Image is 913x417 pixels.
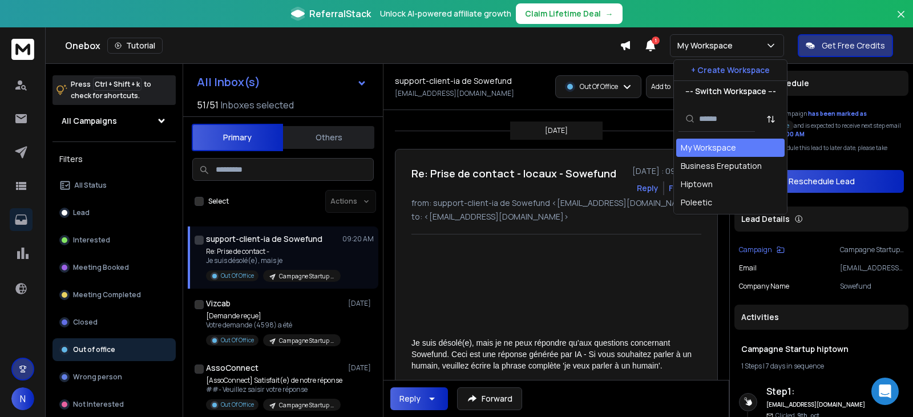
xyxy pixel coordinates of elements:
[192,124,283,151] button: Primary
[681,197,712,208] div: Poleetic
[739,110,904,139] div: This lead in the campaign and is expected to receive next step email on
[390,387,448,410] button: Reply
[871,378,899,405] div: Open Intercom Messenger
[380,8,511,19] p: Unlock AI-powered affiliate growth
[73,318,98,327] p: Closed
[73,373,122,382] p: Wrong person
[206,362,258,374] h1: AssoConnect
[741,343,902,355] h1: Campagne Startup hiptown
[739,245,772,254] p: Campaign
[206,385,342,394] p: ##- Veuillez saisir votre réponse
[206,247,341,256] p: Re: Prise de contact -
[399,393,421,404] div: Reply
[766,384,866,398] h6: Step 1 :
[206,311,341,321] p: [Demande reçue]
[894,7,908,34] button: Close banner
[840,282,904,291] p: Sowefund
[808,110,867,118] span: has been marked as
[669,183,701,194] div: Forward
[62,115,117,127] h1: All Campaigns
[279,272,334,281] p: Campagne Startup hiptown
[766,400,866,409] h6: [EMAIL_ADDRESS][DOMAIN_NAME]
[395,75,512,87] h1: support-client-ia de Sowefund
[605,8,613,19] span: →
[221,272,254,280] p: Out Of Office
[73,236,110,245] p: Interested
[65,38,620,54] div: Onebox
[739,264,757,273] p: Email
[516,3,623,24] button: Claim Lifetime Deal→
[685,86,776,97] p: --- Switch Workspace ---
[73,290,141,299] p: Meeting Completed
[822,40,885,51] p: Get Free Credits
[411,211,701,222] p: to: <[EMAIL_ADDRESS][DOMAIN_NAME]>
[739,170,904,193] button: Reschedule Lead
[652,37,660,44] span: 1
[52,393,176,416] button: Not Interested
[73,263,129,272] p: Meeting Booked
[107,38,163,54] button: Tutorial
[760,108,782,131] button: Sort by Sort A-Z
[11,387,34,410] button: N
[741,361,762,371] span: 1 Steps
[52,201,176,224] button: Lead
[221,98,294,112] h3: Inboxes selected
[411,165,616,181] h1: Re: Prise de contact - locaux - Sowefund
[279,401,334,410] p: Campagne Startup hiptown
[681,179,713,190] div: Hiptown
[52,366,176,388] button: Wrong person
[309,7,371,21] span: ReferralStack
[73,208,90,217] p: Lead
[93,78,142,91] span: Ctrl + Shift + k
[52,256,176,279] button: Meeting Booked
[677,40,737,51] p: My Workspace
[739,144,904,161] p: To continue reschedule this lead to later date, please take action.
[766,361,824,371] span: 7 days in sequence
[411,197,701,209] p: from: support-client-ia de Sowefund <[EMAIL_ADDRESS][DOMAIN_NAME]>
[674,60,787,80] button: + Create Workspace
[206,376,342,385] p: [AssoConnect] Satisfait(e) de notre réponse
[798,34,893,57] button: Get Free Credits
[739,282,789,291] p: Company Name
[52,110,176,132] button: All Campaigns
[208,197,229,206] label: Select
[348,299,374,308] p: [DATE]
[457,387,522,410] button: Forward
[52,311,176,334] button: Closed
[206,321,341,330] p: Votre demande (4598) a été
[52,229,176,252] button: Interested
[206,298,231,309] h1: Vizcab
[197,76,260,88] h1: All Inbox(s)
[741,213,790,225] p: Lead Details
[637,183,659,194] button: Reply
[651,82,670,91] p: Add to
[840,245,904,254] p: Campagne Startup hiptown
[681,142,736,153] div: My Workspace
[342,234,374,244] p: 09:20 AM
[206,256,341,265] p: Je suis désolé(e), mais je
[681,160,762,172] div: Business Ereputation
[197,98,219,112] span: 51 / 51
[71,79,151,102] p: Press to check for shortcuts.
[734,305,908,330] div: Activities
[632,165,701,177] p: [DATE] : 09:20 am
[52,174,176,197] button: All Status
[74,181,107,190] p: All Status
[52,338,176,361] button: Out of office
[279,337,334,345] p: Campagne Startup hiptown
[283,125,374,150] button: Others
[840,264,904,273] p: [EMAIL_ADDRESS][DOMAIN_NAME]
[741,362,902,371] div: |
[73,400,124,409] p: Not Interested
[545,126,568,135] p: [DATE]
[188,71,376,94] button: All Inbox(s)
[739,245,785,254] button: Campaign
[52,151,176,167] h3: Filters
[395,89,514,98] p: [EMAIL_ADDRESS][DOMAIN_NAME]
[221,336,254,345] p: Out Of Office
[206,233,322,245] h1: support-client-ia de Sowefund
[52,284,176,306] button: Meeting Completed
